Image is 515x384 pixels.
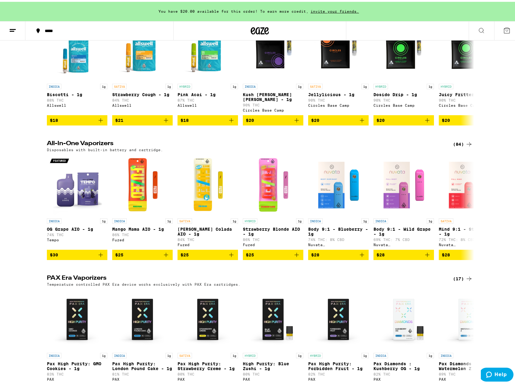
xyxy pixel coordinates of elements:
p: INDICA [47,351,61,356]
span: $28 [376,251,385,255]
p: 1g [231,216,238,222]
button: Add to bag [178,113,238,124]
img: Nuvata (CA) - Body 9:1 - Wild Grape - 1g [373,153,434,213]
img: PAX - Pax High Purity: London Pound Cake - 1g [112,288,173,348]
p: INDICA [308,216,323,222]
p: SATIVA [308,82,323,87]
a: Open page for Pax Diamonds : Kushberry OG - 1g from PAX [373,288,434,382]
img: PAX - Pax High Purity: Strawberry Creme - 1g [178,288,238,348]
p: 90% THC [373,96,434,100]
p: 1g [100,216,107,222]
p: 1g [427,351,434,356]
p: 84% THC [112,96,173,100]
button: Add to bag [178,248,238,258]
span: $28 [442,251,450,255]
p: HYBRID [178,82,192,87]
a: Open page for Dosido Drip - 1g from Circles Base Camp [373,18,434,113]
p: 1g [165,216,173,222]
p: Pax Diamonds : Kushberry OG - 1g [373,360,434,369]
p: 90% THC [243,101,303,105]
p: 1g [231,351,238,356]
p: SATIVA [439,216,453,222]
img: Allswell - Pink Acai - 1g [178,18,238,79]
span: $20 [246,116,254,121]
h2: PAX Era Vaporizers [47,273,443,281]
p: Disposables with built-in battery and cartridge. [47,146,163,150]
p: 1g [361,216,369,222]
a: Open page for Biscotti - 1g from Allswell [47,18,107,113]
div: Nuvata ([GEOGRAPHIC_DATA]) [439,241,499,245]
p: Mango Mama AIO - 1g [112,225,173,230]
p: SATIVA [112,82,127,87]
p: 72% THC: 8% CBD [439,236,499,240]
a: Open page for High Purity: Blue Zushi - 1g from PAX [243,288,303,382]
p: 86% THC [243,236,303,240]
p: 81% THC [112,370,173,374]
p: Pax High Purity: Strawberry Creme - 1g [178,360,238,369]
p: 82% THC [373,370,434,374]
p: 82% THC [308,370,369,374]
p: [PERSON_NAME] Colada AIO - 1g [178,225,238,235]
p: INDICA [112,216,127,222]
p: 1g [165,351,173,356]
button: Add to bag [439,248,499,258]
iframe: Opens a widget where you can find more information [481,366,513,381]
img: Fuzed - Mango Mama AIO - 1g [112,153,173,213]
p: HYBRID [243,351,257,356]
button: Add to bag [47,248,107,258]
div: Circles Base Camp [308,102,369,106]
button: Add to bag [439,113,499,124]
p: Juicy Fritter - 1g [439,90,499,95]
p: 86% THC [112,231,173,235]
p: OG Grape AIO - 1g [47,225,107,230]
span: $20 [311,116,319,121]
p: SATIVA [178,216,192,222]
a: Open page for OG Grape AIO - 1g from Tempo [47,153,107,248]
p: 84% THC [178,236,238,240]
img: PAX - Pax High Purity: GMO Cookies - 1g [47,288,107,348]
p: INDICA [439,351,453,356]
p: 88% THC [47,96,107,100]
img: PAX - High Purity: Blue Zushi - 1g [243,288,303,348]
img: Allswell - Biscotti - 1g [47,18,107,79]
a: Open page for Pax High Purity: Forbidden Fruit - 1g from PAX [308,288,369,382]
p: Mind 9:1 - Strawberry - 1g [439,225,499,235]
button: Add to bag [308,248,369,258]
p: Kush [PERSON_NAME] [PERSON_NAME] - 1g [243,90,303,100]
span: $30 [50,251,58,255]
span: $20 [376,116,385,121]
p: INDICA [47,216,61,222]
p: 1g [165,82,173,87]
p: 1g [361,82,369,87]
p: Biscotti - 1g [47,90,107,95]
button: Add to bag [112,248,173,258]
p: Body 9:1 - Wild Grape - 1g [373,225,434,235]
p: 1g [427,216,434,222]
img: Nuvata (CA) - Mind 9:1 - Strawberry - 1g [439,153,499,213]
button: Add to bag [243,113,303,124]
div: PAX [112,376,173,379]
p: 1g [296,216,303,222]
p: Pax Diamonds : Watermelon Z - 1g [439,360,499,369]
p: Body 9:1 - Blueberry - 1g [308,225,369,235]
img: Circles Base Camp - Jellylicious - 1g [308,18,369,79]
button: Add to bag [47,113,107,124]
a: Open page for Pax High Purity: London Pound Cake - 1g from PAX [112,288,173,382]
img: Tempo - OG Grape AIO - 1g [47,153,107,213]
img: Fuzed - Pina Colada AIO - 1g [178,153,238,213]
img: PAX - Pax Diamonds : Kushberry OG - 1g [373,288,434,348]
span: $18 [181,116,189,121]
div: Allswell [47,102,107,106]
p: 1g [361,351,369,356]
img: Fuzed - Strawberry Blonde AIO - 1g [243,153,303,213]
div: PAX [47,376,107,379]
p: INDICA [243,82,257,87]
a: Open page for Strawberry Blonde AIO - 1g from Fuzed [243,153,303,248]
img: Nuvata (CA) - Body 9:1 - Blueberry - 1g [308,153,369,213]
div: Tempo [47,236,107,240]
p: Pax High Purity: Forbidden Fruit - 1g [308,360,369,369]
button: Add to bag [373,113,434,124]
a: Open page for Pax High Purity: GMO Cookies - 1g from PAX [47,288,107,382]
p: HYBRID [243,216,257,222]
